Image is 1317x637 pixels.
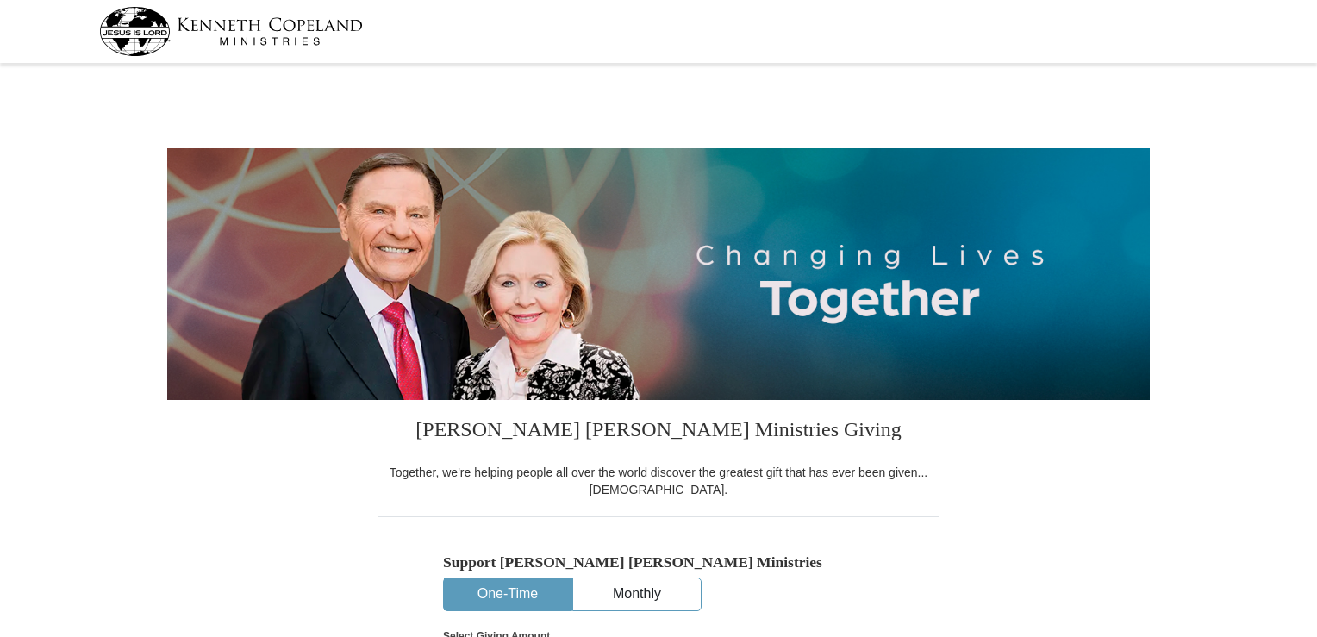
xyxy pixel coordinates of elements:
[378,464,939,498] div: Together, we're helping people all over the world discover the greatest gift that has ever been g...
[573,578,701,610] button: Monthly
[443,553,874,571] h5: Support [PERSON_NAME] [PERSON_NAME] Ministries
[378,400,939,464] h3: [PERSON_NAME] [PERSON_NAME] Ministries Giving
[99,7,363,56] img: kcm-header-logo.svg
[444,578,571,610] button: One-Time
